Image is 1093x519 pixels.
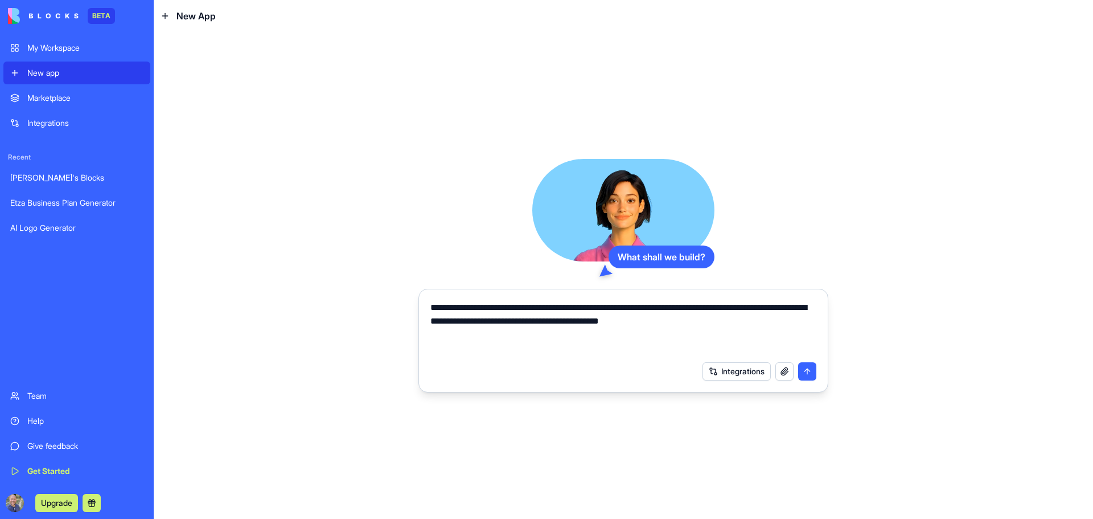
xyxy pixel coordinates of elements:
a: Team [3,385,150,407]
div: What shall we build? [609,246,714,268]
div: Help [27,415,143,427]
button: Upgrade [35,494,78,512]
a: Help [3,410,150,432]
img: logo [8,8,79,24]
a: [PERSON_NAME]'s Blocks [3,166,150,189]
button: Integrations [702,362,771,381]
div: Get Started [27,465,143,477]
div: Marketplace [27,92,143,104]
div: [PERSON_NAME]'s Blocks [10,172,143,183]
a: My Workspace [3,36,150,59]
div: Team [27,390,143,402]
a: Integrations [3,112,150,134]
span: Recent [3,153,150,162]
a: AI Logo Generator [3,216,150,239]
span: New App [176,9,216,23]
img: ACg8ocIBv2xUw5HL-81t5tGPgmC9Ph1g_021R3Lypww5hRQve9x1lELB=s96-c [6,494,24,512]
div: AI Logo Generator [10,222,143,234]
a: Get Started [3,460,150,483]
a: New app [3,62,150,84]
div: Integrations [27,117,143,129]
a: Give feedback [3,435,150,457]
div: My Workspace [27,42,143,54]
a: Upgrade [35,497,78,508]
div: Give feedback [27,440,143,452]
div: New app [27,67,143,79]
a: Marketplace [3,87,150,109]
div: BETA [88,8,115,24]
a: Etza Business Plan Generator [3,191,150,214]
a: BETA [8,8,115,24]
div: Etza Business Plan Generator [10,197,143,209]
